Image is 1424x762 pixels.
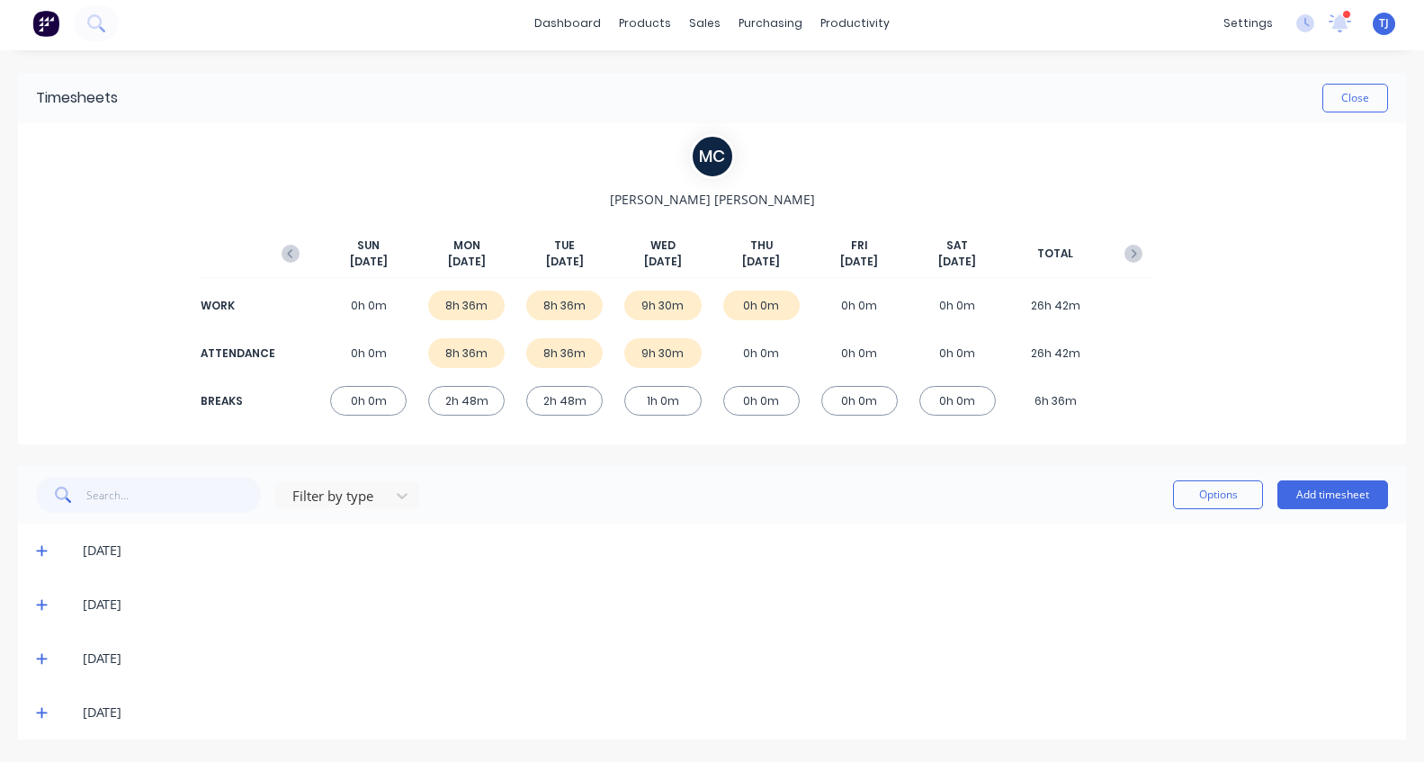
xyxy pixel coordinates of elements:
[919,291,996,320] div: 0h 0m
[723,338,800,368] div: 0h 0m
[624,291,701,320] div: 9h 30m
[525,10,610,37] a: dashboard
[1379,15,1389,31] span: TJ
[1017,291,1094,320] div: 26h 42m
[624,338,701,368] div: 9h 30m
[546,254,584,270] span: [DATE]
[851,238,868,254] span: FRI
[526,338,603,368] div: 8h 36m
[86,477,262,513] input: Search...
[357,238,380,254] span: SUN
[1173,480,1263,509] button: Options
[526,386,603,416] div: 2h 48m
[448,254,486,270] span: [DATE]
[1214,10,1282,37] div: settings
[83,703,1388,722] div: [DATE]
[428,386,505,416] div: 2h 48m
[1037,246,1073,262] span: TOTAL
[526,291,603,320] div: 8h 36m
[83,649,1388,668] div: [DATE]
[330,338,407,368] div: 0h 0m
[428,338,505,368] div: 8h 36m
[330,386,407,416] div: 0h 0m
[938,254,976,270] span: [DATE]
[946,238,968,254] span: SAT
[1017,386,1094,416] div: 6h 36m
[83,595,1388,614] div: [DATE]
[428,291,505,320] div: 8h 36m
[453,238,480,254] span: MON
[610,190,815,209] span: [PERSON_NAME] [PERSON_NAME]
[650,238,676,254] span: WED
[821,338,898,368] div: 0h 0m
[610,10,680,37] div: products
[1322,84,1388,112] button: Close
[350,254,388,270] span: [DATE]
[1017,338,1094,368] div: 26h 42m
[723,386,800,416] div: 0h 0m
[644,254,682,270] span: [DATE]
[840,254,878,270] span: [DATE]
[201,298,273,314] div: WORK
[690,134,735,179] div: M C
[821,386,898,416] div: 0h 0m
[32,10,59,37] img: Factory
[83,541,1388,560] div: [DATE]
[730,10,811,37] div: purchasing
[624,386,701,416] div: 1h 0m
[919,338,996,368] div: 0h 0m
[680,10,730,37] div: sales
[201,393,273,409] div: BREAKS
[811,10,899,37] div: productivity
[742,254,780,270] span: [DATE]
[919,386,996,416] div: 0h 0m
[723,291,800,320] div: 0h 0m
[36,87,118,109] div: Timesheets
[1277,480,1388,509] button: Add timesheet
[554,238,575,254] span: TUE
[821,291,898,320] div: 0h 0m
[201,345,273,362] div: ATTENDANCE
[330,291,407,320] div: 0h 0m
[750,238,773,254] span: THU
